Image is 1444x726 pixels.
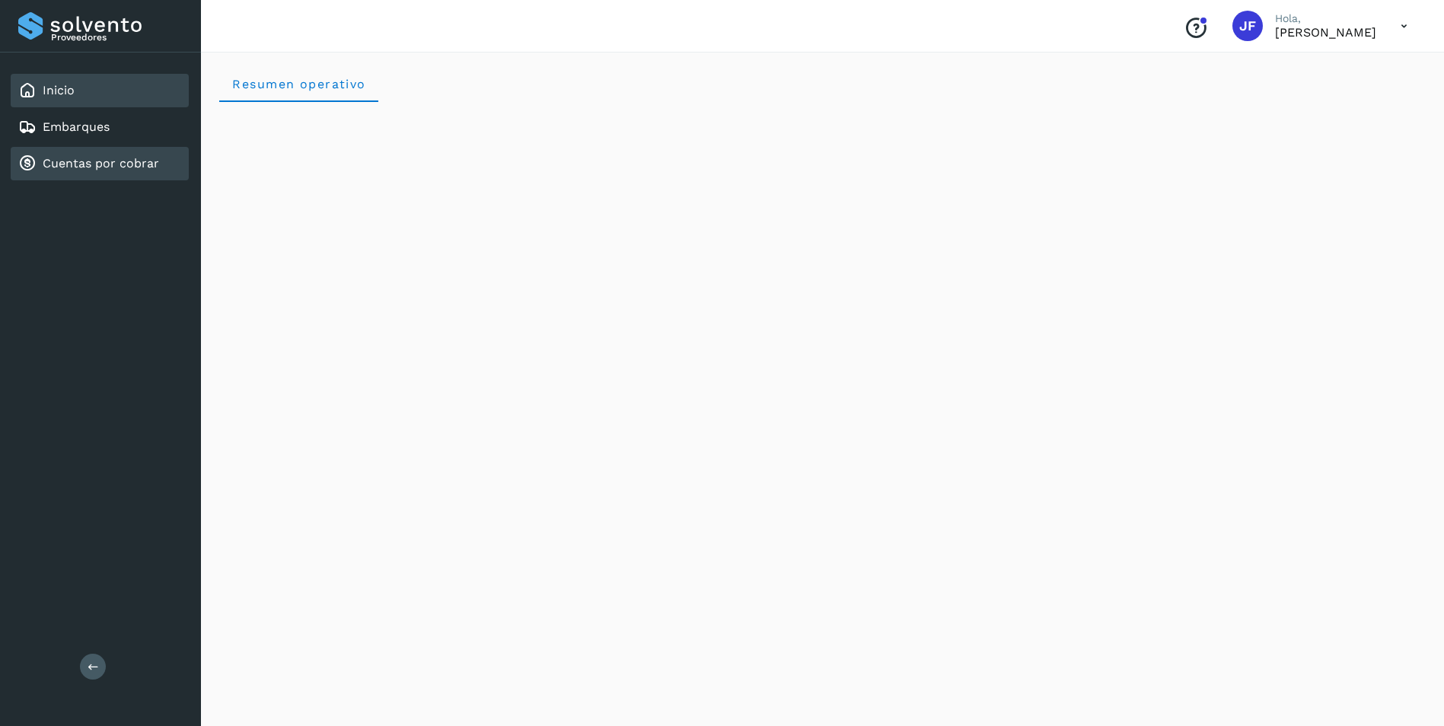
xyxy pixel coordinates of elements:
[1275,12,1376,25] p: Hola,
[11,74,189,107] div: Inicio
[43,156,159,170] a: Cuentas por cobrar
[231,77,366,91] span: Resumen operativo
[43,83,75,97] a: Inicio
[11,147,189,180] div: Cuentas por cobrar
[1275,25,1376,40] p: JUAN FRANCISCO PARDO MARTINEZ
[11,110,189,144] div: Embarques
[43,119,110,134] a: Embarques
[51,32,183,43] p: Proveedores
